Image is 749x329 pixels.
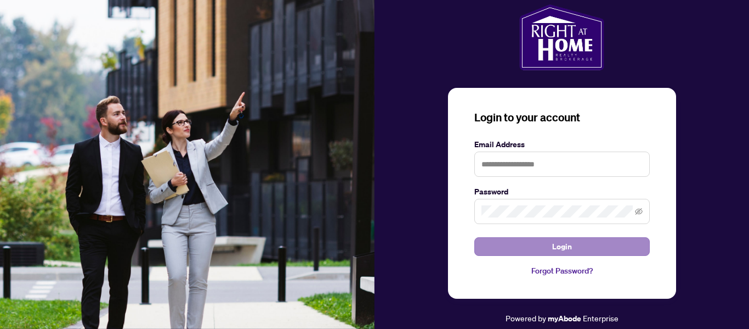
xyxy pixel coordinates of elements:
[474,265,650,277] a: Forgot Password?
[474,237,650,256] button: Login
[506,313,546,323] span: Powered by
[474,186,650,198] label: Password
[474,138,650,150] label: Email Address
[519,4,604,70] img: ma-logo
[552,238,572,255] span: Login
[635,208,643,215] span: eye-invisible
[474,110,650,125] h3: Login to your account
[583,313,619,323] span: Enterprise
[548,313,581,325] a: myAbode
